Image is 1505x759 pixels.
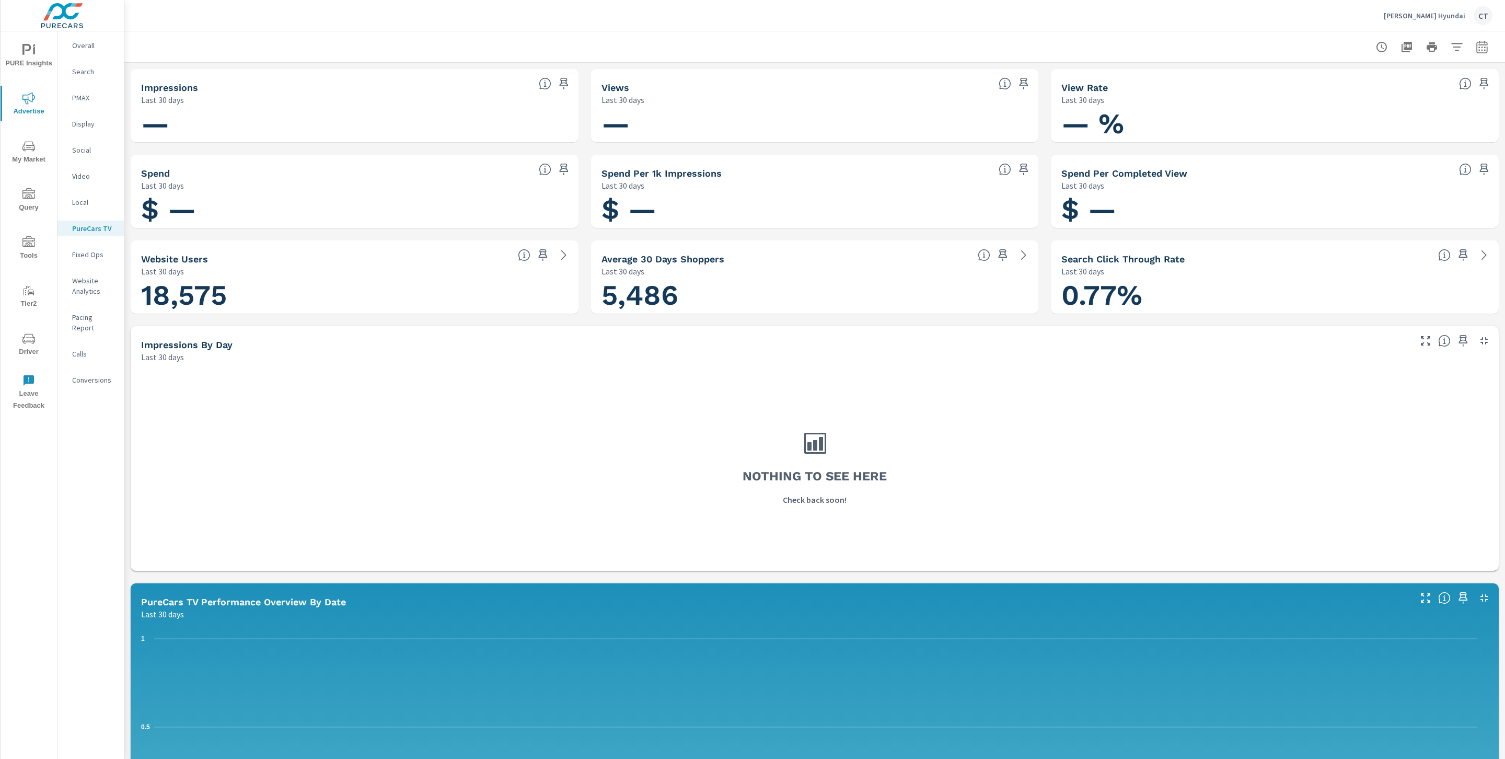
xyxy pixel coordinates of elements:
[4,332,54,358] span: Driver
[72,93,115,103] p: PMAX
[4,284,54,310] span: Tier2
[72,145,115,155] p: Social
[1417,590,1434,606] button: Make Fullscreen
[1438,592,1451,604] span: Understand PureCars TV performance data over time and see how metrics compare to each other over ...
[1061,278,1488,313] h1: 0.77%
[57,273,124,299] div: Website Analytics
[1061,254,1185,264] h5: Search Click Through Rate
[141,254,208,264] h5: Website Users
[72,66,115,77] p: Search
[1459,77,1472,90] span: Percentage of Impressions where the ad was viewed completely. “Impressions” divided by “Views”. [...
[72,249,115,260] p: Fixed Ops
[1476,161,1492,178] span: Save this to your personalized report
[72,119,115,129] p: Display
[1417,332,1434,349] button: Make Fullscreen
[601,106,1028,142] h1: —
[57,142,124,158] div: Social
[1476,247,1492,263] a: See more details in report
[994,247,1011,263] span: Save this to your personalized report
[1061,94,1104,106] p: Last 30 days
[57,64,124,79] div: Search
[1015,75,1032,92] span: Save this to your personalized report
[743,467,887,485] h3: Nothing to see here
[1384,11,1465,20] p: [PERSON_NAME] Hyundai
[72,375,115,385] p: Conversions
[1421,37,1442,57] button: Print Report
[999,77,1011,90] span: Number of times your connected TV ad was viewed completely by a user. [Source: This data is provi...
[539,77,551,90] span: Number of times your connected TV ad was presented to a user. [Source: This data is provided by t...
[601,254,724,264] h5: Average 30 Days Shoppers
[141,596,346,607] h5: PureCars TV Performance Overview By Date
[57,372,124,388] div: Conversions
[555,247,572,263] a: See more details in report
[1446,37,1467,57] button: Apply Filters
[57,168,124,184] div: Video
[1438,249,1451,261] span: Percentage of users who viewed your campaigns who clicked through to your website. For example, i...
[555,161,572,178] span: Save this to your personalized report
[72,171,115,181] p: Video
[999,163,1011,176] span: Total spend per 1,000 impressions. [Source: This data is provided by the video advertising platform]
[601,278,1028,313] h1: 5,486
[4,236,54,262] span: Tools
[1061,82,1108,93] h5: View Rate
[1455,247,1472,263] span: Save this to your personalized report
[57,90,124,106] div: PMAX
[4,92,54,118] span: Advertise
[141,106,568,142] h1: —
[141,635,145,642] text: 1
[4,188,54,214] span: Query
[72,275,115,296] p: Website Analytics
[72,223,115,234] p: PureCars TV
[535,247,551,263] span: Save this to your personalized report
[601,82,629,93] h5: Views
[57,309,124,336] div: Pacing Report
[1015,161,1032,178] span: Save this to your personalized report
[1459,163,1472,176] span: Total spend per 1,000 impressions. [Source: This data is provided by the video advertising platform]
[601,265,644,278] p: Last 30 days
[57,221,124,236] div: PureCars TV
[1455,590,1472,606] span: Save this to your personalized report
[601,192,1028,227] h1: $ —
[1476,75,1492,92] span: Save this to your personalized report
[539,163,551,176] span: Cost of your connected TV ad campaigns. [Source: This data is provided by the video advertising p...
[1476,590,1492,606] button: Minimize Widget
[4,374,54,412] span: Leave Feedback
[4,140,54,166] span: My Market
[57,346,124,362] div: Calls
[1,31,57,416] div: nav menu
[1472,37,1492,57] button: Select Date Range
[1061,265,1104,278] p: Last 30 days
[141,278,568,313] h1: 18,575
[57,38,124,53] div: Overall
[141,351,184,363] p: Last 30 days
[1476,332,1492,349] button: Minimize Widget
[141,723,150,731] text: 0.5
[57,247,124,262] div: Fixed Ops
[1015,247,1032,263] a: See more details in report
[783,493,847,506] p: Check back soon!
[978,249,990,261] span: A rolling 30 day total of daily Shoppers on the dealership website, averaged over the selected da...
[141,94,184,106] p: Last 30 days
[1061,179,1104,192] p: Last 30 days
[57,194,124,210] div: Local
[141,179,184,192] p: Last 30 days
[555,75,572,92] span: Save this to your personalized report
[1396,37,1417,57] button: "Export Report to PDF"
[141,265,184,278] p: Last 30 days
[141,608,184,620] p: Last 30 days
[1455,332,1472,349] span: Save this to your personalized report
[72,40,115,51] p: Overall
[1438,335,1451,347] span: The number of impressions, broken down by the day of the week they occurred.
[1474,6,1492,25] div: CT
[57,116,124,132] div: Display
[601,179,644,192] p: Last 30 days
[72,197,115,208] p: Local
[518,249,530,261] span: Unique website visitors over the selected time period. [Source: Website Analytics]
[72,349,115,359] p: Calls
[141,168,170,179] h5: Spend
[1061,168,1187,179] h5: Spend Per Completed View
[141,82,198,93] h5: Impressions
[72,312,115,333] p: Pacing Report
[1061,106,1488,142] h1: — %
[601,94,644,106] p: Last 30 days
